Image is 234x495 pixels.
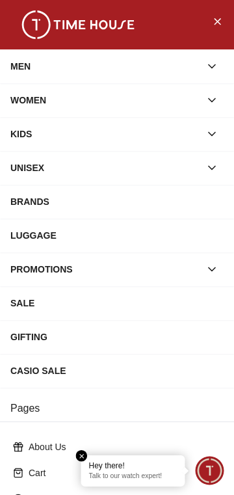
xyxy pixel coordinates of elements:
[10,190,224,213] div: BRANDS
[10,291,224,315] div: SALE
[10,55,200,78] div: MEN
[76,450,88,462] em: Close tooltip
[29,466,216,479] p: Cart
[10,156,200,180] div: UNISEX
[29,440,216,453] p: About Us
[89,472,177,481] p: Talk to our watch expert!
[13,10,143,39] img: ...
[196,457,224,485] div: Chat Widget
[10,224,224,247] div: LUGGAGE
[89,461,177,471] div: Hey there!
[10,359,224,382] div: CASIO SALE
[207,10,227,31] button: Close Menu
[10,88,200,112] div: WOMEN
[10,325,224,349] div: GIFTING
[10,122,200,146] div: KIDS
[10,258,200,281] div: PROMOTIONS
